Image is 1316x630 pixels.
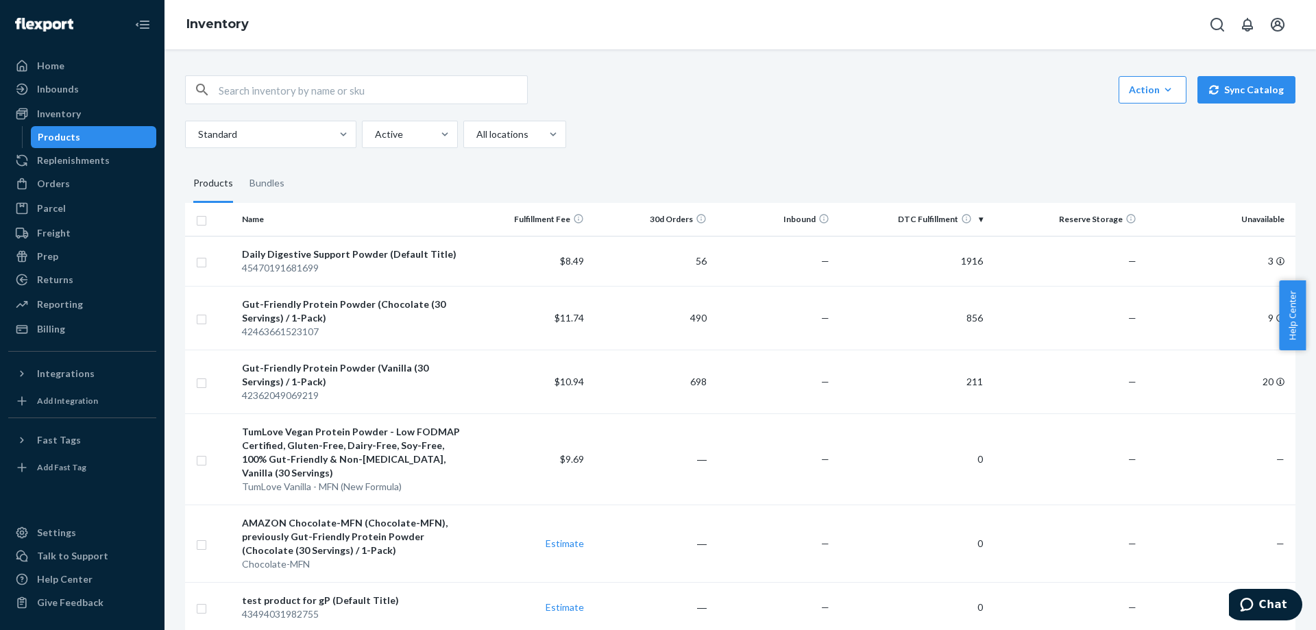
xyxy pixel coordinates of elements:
[8,318,156,340] a: Billing
[249,165,284,203] div: Bundles
[242,516,461,557] div: AMAZON Chocolate-MFN (Chocolate-MFN), previously Gut-Friendly Protein Powder (Chocolate (30 Servi...
[37,154,110,167] div: Replenishments
[1229,589,1302,623] iframe: Opens a widget where you can chat to one of our agents
[242,247,461,261] div: Daily Digestive Support Powder (Default Title)
[37,107,81,121] div: Inventory
[8,363,156,385] button: Integrations
[589,236,712,286] td: 56
[835,236,988,286] td: 1916
[219,76,527,104] input: Search inventory by name or sku
[37,202,66,215] div: Parcel
[1142,286,1295,350] td: 9
[236,203,467,236] th: Name
[555,312,584,324] span: $11.74
[1128,537,1136,549] span: —
[242,298,461,325] div: Gut-Friendly Protein Powder (Chocolate (30 Servings) / 1-Pack)
[1142,236,1295,286] td: 3
[1204,11,1231,38] button: Open Search Box
[8,78,156,100] a: Inbounds
[821,537,829,549] span: —
[1142,350,1295,413] td: 20
[1128,255,1136,267] span: —
[186,16,249,32] a: Inventory
[37,572,93,586] div: Help Center
[242,607,461,621] div: 43494031982755
[546,537,584,549] a: Estimate
[129,11,156,38] button: Close Navigation
[8,429,156,451] button: Fast Tags
[835,413,988,505] td: 0
[8,522,156,544] a: Settings
[560,453,584,465] span: $9.69
[546,601,584,613] a: Estimate
[37,298,83,311] div: Reporting
[37,250,58,263] div: Prep
[1197,76,1295,104] button: Sync Catalog
[821,312,829,324] span: —
[1129,83,1176,97] div: Action
[242,361,461,389] div: Gut-Friendly Protein Powder (Vanilla (30 Servings) / 1-Pack)
[38,130,80,144] div: Products
[560,255,584,267] span: $8.49
[37,395,98,407] div: Add Integration
[589,286,712,350] td: 490
[1234,11,1261,38] button: Open notifications
[467,203,589,236] th: Fulfillment Fee
[8,149,156,171] a: Replenishments
[242,389,461,402] div: 42362049069219
[835,350,988,413] td: 211
[555,376,584,387] span: $10.94
[1279,280,1306,350] button: Help Center
[712,203,835,236] th: Inbound
[821,453,829,465] span: —
[242,594,461,607] div: test product for gP (Default Title)
[1128,453,1136,465] span: —
[589,203,712,236] th: 30d Orders
[8,245,156,267] a: Prep
[37,526,76,540] div: Settings
[37,549,108,563] div: Talk to Support
[242,325,461,339] div: 42463661523107
[242,557,461,571] div: Chocolate-MFN
[8,173,156,195] a: Orders
[242,261,461,275] div: 45470191681699
[835,203,988,236] th: DTC Fulfillment
[1128,376,1136,387] span: —
[8,55,156,77] a: Home
[242,480,461,494] div: TumLove Vanilla - MFN (New Formula)
[8,457,156,478] a: Add Fast Tag
[8,222,156,244] a: Freight
[37,82,79,96] div: Inbounds
[193,165,233,203] div: Products
[8,197,156,219] a: Parcel
[37,322,65,336] div: Billing
[1128,601,1136,613] span: —
[31,126,157,148] a: Products
[37,273,73,287] div: Returns
[15,18,73,32] img: Flexport logo
[1264,11,1291,38] button: Open account menu
[821,376,829,387] span: —
[8,390,156,412] a: Add Integration
[37,59,64,73] div: Home
[1276,537,1284,549] span: —
[835,286,988,350] td: 856
[37,461,86,473] div: Add Fast Tag
[242,425,461,480] div: TumLove Vegan Protein Powder - Low FODMAP Certified, Gluten-Free, Dairy-Free, Soy-Free, 100% Gut-...
[175,5,260,45] ol: breadcrumbs
[37,226,71,240] div: Freight
[8,103,156,125] a: Inventory
[8,545,156,567] button: Talk to Support
[835,505,988,582] td: 0
[1119,76,1186,104] button: Action
[8,568,156,590] a: Help Center
[8,592,156,614] button: Give Feedback
[1276,453,1284,465] span: —
[821,255,829,267] span: —
[589,350,712,413] td: 698
[475,128,476,141] input: All locations
[8,293,156,315] a: Reporting
[37,367,95,380] div: Integrations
